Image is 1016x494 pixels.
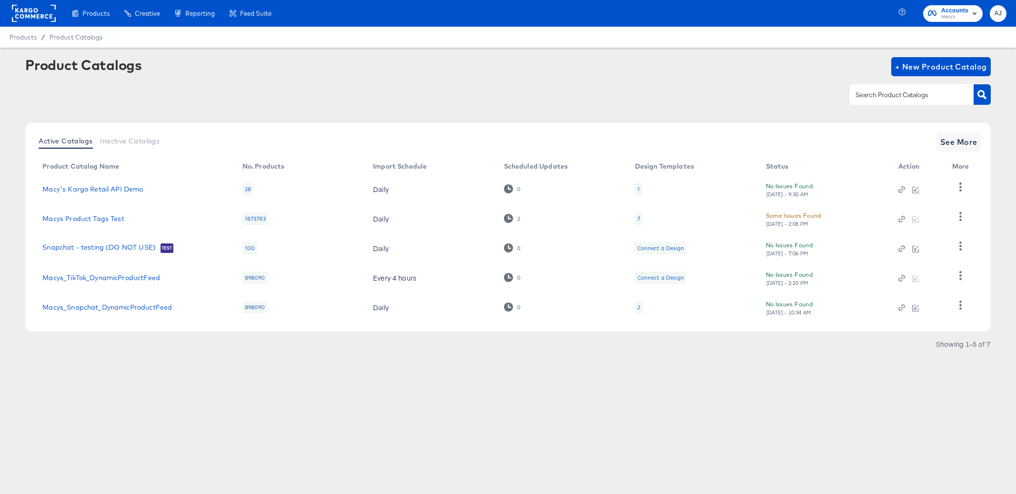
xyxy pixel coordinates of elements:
td: Daily [365,292,496,322]
button: See More [936,132,981,151]
div: 2 [504,214,521,223]
div: Scheduled Updates [504,162,568,170]
th: Action [891,159,945,174]
span: + New Product Catalog [895,60,987,73]
span: Products [82,10,110,17]
div: Product Catalogs [25,57,141,72]
div: 0 [504,184,521,193]
div: Product Catalog Name [42,162,119,170]
div: 0 [504,302,521,312]
div: Connect a Design [635,272,686,284]
div: Connect a Design [637,244,684,252]
span: Reporting [185,10,215,17]
span: Creative [135,10,160,17]
span: Active Catalogs [39,137,92,145]
div: Connect a Design [637,274,684,282]
div: Import Schedule [373,162,427,170]
div: Showing 1–5 of 7 [936,341,991,347]
a: Snapchat - testing (DO NOT USE) [42,243,156,253]
div: 1 [635,183,642,195]
div: 0 [517,304,521,311]
div: 7 [637,215,640,222]
button: Some Issues Found[DATE] - 2:08 PM [766,211,821,227]
div: Design Templates [635,162,694,170]
span: / [37,33,50,41]
button: + New Product Catalog [891,57,991,76]
button: AJ [990,5,1006,22]
td: Daily [365,174,496,204]
a: Macys_TikTok_DynamicProductFeed [42,274,160,282]
div: Some Issues Found [766,211,821,221]
input: Search Product Catalogs [854,90,955,101]
div: 28 [242,183,253,195]
span: Accounts [941,6,968,16]
div: 0 [504,243,521,252]
div: 2 [635,301,643,313]
div: 0 [517,274,521,281]
div: 898090 [242,272,268,284]
div: Connect a Design [635,242,686,254]
div: 0 [504,273,521,282]
td: Daily [365,204,496,233]
span: AJ [994,8,1003,19]
div: 7 [635,212,643,225]
div: 1 [637,185,640,193]
span: Feed Suite [240,10,272,17]
div: 898090 [242,301,268,313]
div: 0 [517,186,521,192]
div: 2 [517,215,521,222]
a: Product Catalogs [50,33,102,41]
a: Macys Product Tags Test [42,215,124,222]
button: AccountsMacy's [923,5,983,22]
th: Status [758,159,891,174]
div: 0 [517,245,521,252]
th: More [945,159,981,174]
span: Products [10,33,37,41]
a: Macy's Kargo Retail API Demo [42,185,143,193]
span: Macy's [941,13,968,21]
div: 100 [242,242,257,254]
a: Macys_Snapchat_DynamicProductFeed [42,303,172,311]
div: 1873783 [242,212,268,225]
td: Daily [365,233,496,263]
span: Test [161,244,173,252]
td: Every 4 hours [365,263,496,292]
span: See More [940,135,977,149]
span: Inactive Catalogs [100,137,160,145]
div: [DATE] - 2:08 PM [766,221,809,227]
div: 2 [637,303,640,311]
div: No. Products [242,162,285,170]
